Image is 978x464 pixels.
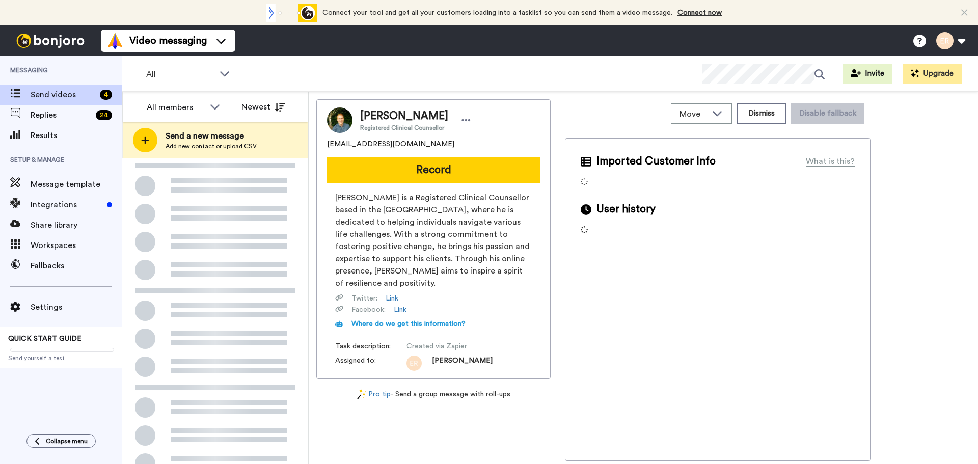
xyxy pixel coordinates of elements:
a: Link [386,293,398,304]
span: Connect your tool and get all your customers loading into a tasklist so you can send them a video... [322,9,672,16]
span: Video messaging [129,34,207,48]
span: Send a new message [166,130,257,142]
div: - Send a group message with roll-ups [316,389,551,400]
span: Facebook : [351,305,386,315]
button: Upgrade [903,64,962,84]
span: User history [596,202,656,217]
button: Collapse menu [26,434,96,448]
img: magic-wand.svg [357,389,366,400]
div: 4 [100,90,112,100]
span: [EMAIL_ADDRESS][DOMAIN_NAME] [327,139,454,149]
div: What is this? [806,155,855,168]
div: All members [147,101,205,114]
span: Where do we get this information? [351,320,466,327]
span: [PERSON_NAME] is a Registered Clinical Counsellor based in the [GEOGRAPHIC_DATA], where he is ded... [335,192,532,289]
span: Results [31,129,122,142]
img: er.png [406,356,422,371]
span: Imported Customer Info [596,154,716,169]
span: Move [680,108,707,120]
span: Created via Zapier [406,341,503,351]
span: Send videos [31,89,96,101]
span: Twitter : [351,293,377,304]
a: Connect now [677,9,722,16]
a: Pro tip [357,389,391,400]
span: All [146,68,214,80]
div: 24 [96,110,112,120]
div: animation [261,4,317,22]
button: Record [327,157,540,183]
span: Integrations [31,199,103,211]
img: Image of Curtis Knippelberg [327,107,352,133]
a: Link [394,305,406,315]
span: Replies [31,109,92,121]
button: Newest [234,97,292,117]
span: Message template [31,178,122,190]
span: Settings [31,301,122,313]
span: Workspaces [31,239,122,252]
span: Add new contact or upload CSV [166,142,257,150]
span: Assigned to: [335,356,406,371]
button: Invite [843,64,892,84]
img: bj-logo-header-white.svg [12,34,89,48]
button: Disable fallback [791,103,864,124]
span: QUICK START GUIDE [8,335,81,342]
button: Dismiss [737,103,786,124]
span: [PERSON_NAME] [360,108,448,124]
span: Share library [31,219,122,231]
span: Fallbacks [31,260,122,272]
img: vm-color.svg [107,33,123,49]
span: Registered Clinical Counsellor [360,124,448,132]
span: Send yourself a test [8,354,114,362]
span: [PERSON_NAME] [432,356,493,371]
span: Collapse menu [46,437,88,445]
span: Task description : [335,341,406,351]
